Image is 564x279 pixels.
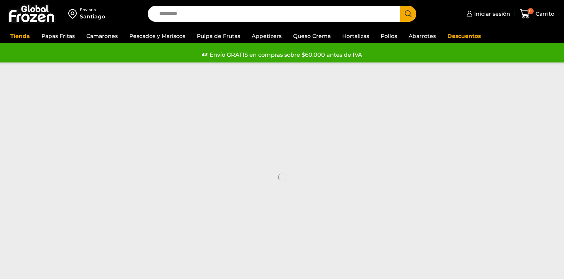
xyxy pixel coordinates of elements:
[38,29,79,43] a: Papas Fritas
[405,29,440,43] a: Abarrotes
[377,29,401,43] a: Pollos
[80,13,105,20] div: Santiago
[444,29,485,43] a: Descuentos
[534,10,554,18] span: Carrito
[338,29,373,43] a: Hortalizas
[528,8,534,14] span: 0
[518,5,556,23] a: 0 Carrito
[248,29,285,43] a: Appetizers
[68,7,80,20] img: address-field-icon.svg
[125,29,189,43] a: Pescados y Mariscos
[465,6,510,21] a: Iniciar sesión
[193,29,244,43] a: Pulpa de Frutas
[289,29,335,43] a: Queso Crema
[80,7,105,13] div: Enviar a
[7,29,34,43] a: Tienda
[400,6,416,22] button: Search button
[472,10,510,18] span: Iniciar sesión
[82,29,122,43] a: Camarones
